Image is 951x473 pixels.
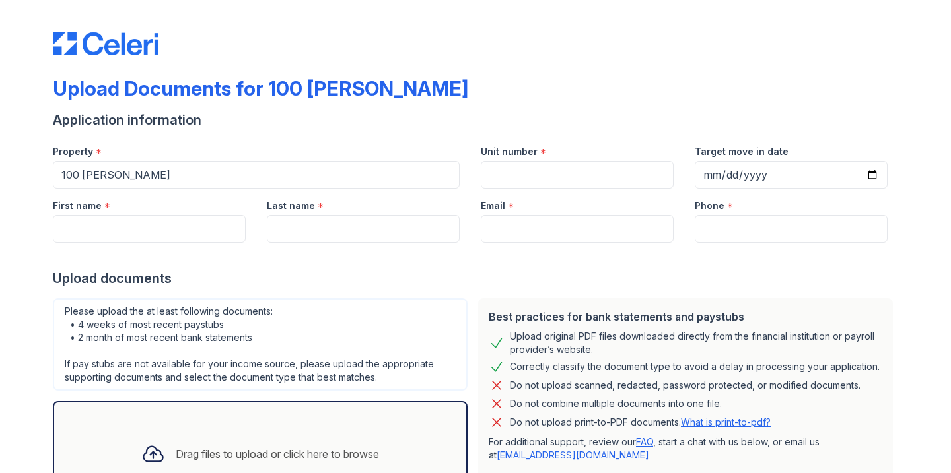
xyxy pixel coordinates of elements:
[681,416,771,427] a: What is print-to-pdf?
[636,436,653,447] a: FAQ
[489,435,882,462] p: For additional support, review our , start a chat with us below, or email us at
[53,111,898,129] div: Application information
[510,416,771,429] p: Do not upload print-to-PDF documents.
[53,145,93,158] label: Property
[267,199,315,212] label: Last name
[481,145,538,158] label: Unit number
[53,298,468,391] div: Please upload the at least following documents: • 4 weeks of most recent paystubs • 2 month of mo...
[497,449,649,460] a: [EMAIL_ADDRESS][DOMAIN_NAME]
[695,145,789,158] label: Target move in date
[510,396,722,412] div: Do not combine multiple documents into one file.
[510,330,882,356] div: Upload original PDF files downloaded directly from the financial institution or payroll provider’...
[53,199,102,212] label: First name
[489,309,882,325] div: Best practices for bank statements and paystubs
[176,446,379,462] div: Drag files to upload or click here to browse
[510,377,861,393] div: Do not upload scanned, redacted, password protected, or modified documents.
[481,199,505,212] label: Email
[695,199,724,212] label: Phone
[510,359,880,375] div: Correctly classify the document type to avoid a delay in processing your application.
[53,77,468,100] div: Upload Documents for 100 [PERSON_NAME]
[53,269,898,288] div: Upload documents
[53,32,158,55] img: CE_Logo_Blue-a8612792a0a2168367f1c8372b55b34899dd931a85d93a1a3d3e32e68fde9ad4.png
